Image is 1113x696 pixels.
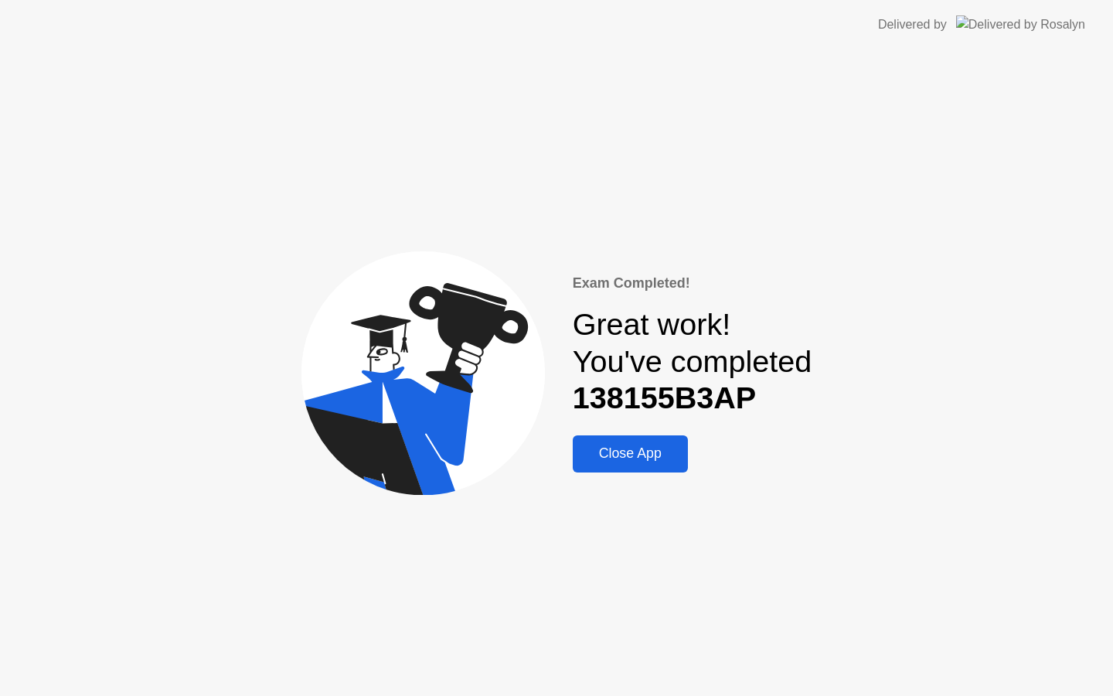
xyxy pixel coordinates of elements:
div: Exam Completed! [573,273,812,294]
button: Close App [573,435,688,473]
div: Great work! You've completed [573,306,812,417]
b: 138155B3AP [573,380,757,415]
img: Delivered by Rosalyn [956,15,1085,33]
div: Delivered by [878,15,947,34]
div: Close App [577,445,683,462]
